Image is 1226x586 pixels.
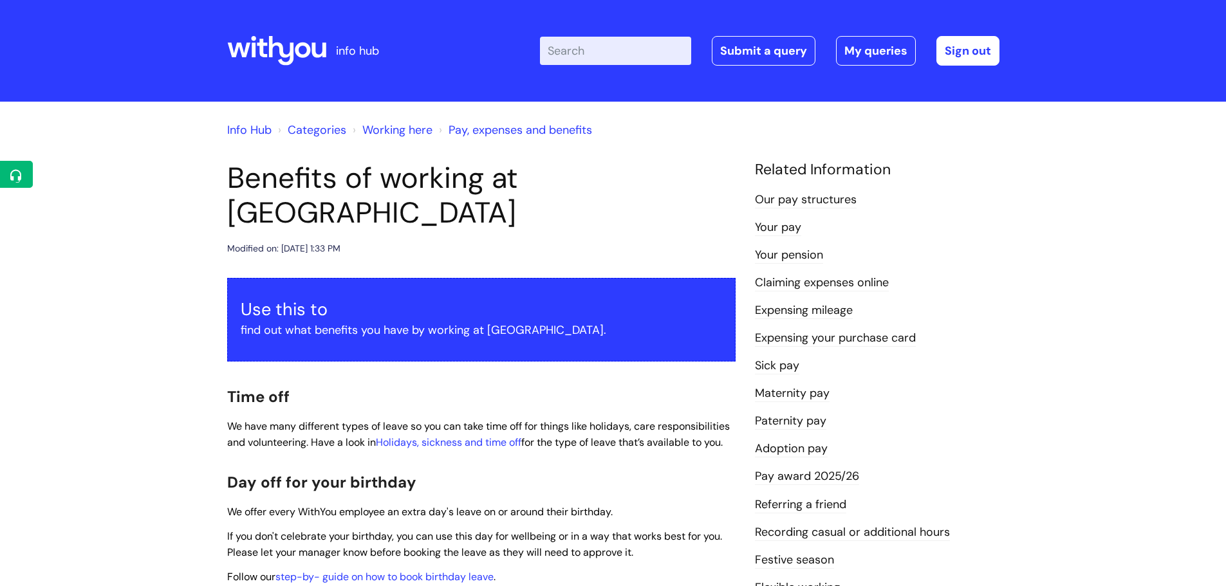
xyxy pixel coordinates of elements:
[755,441,828,457] a: Adoption pay
[755,330,916,347] a: Expensing your purchase card
[227,387,290,407] span: Time off
[755,192,857,208] a: Our pay structures
[755,524,950,541] a: Recording casual or additional hours
[436,120,592,140] li: Pay, expenses and benefits
[288,122,346,138] a: Categories
[336,41,379,61] p: info hub
[349,120,432,140] li: Working here
[755,385,830,402] a: Maternity pay
[755,302,853,319] a: Expensing mileage
[755,358,799,374] a: Sick pay
[227,570,496,583] span: Follow our .
[227,122,272,138] a: Info Hub
[362,122,432,138] a: Working here
[275,570,494,583] a: step-by- guide on how to book birthday leave
[376,435,521,449] a: Holidays, sickness and time off
[836,36,916,66] a: My queries
[241,299,722,320] h3: Use this to
[241,320,722,340] p: find out what benefits you have by working at [GEOGRAPHIC_DATA].
[227,505,613,518] span: We offer every WithYou employee an extra day's leave on or around their birthday.
[449,122,592,138] a: Pay, expenses and benefits
[755,161,999,179] h4: Related Information
[275,120,346,140] li: Solution home
[755,497,846,513] a: Referring a friend
[712,36,815,66] a: Submit a query
[755,468,859,485] a: Pay award 2025/26
[227,241,340,257] div: Modified on: [DATE] 1:33 PM
[755,552,834,569] a: Festive season
[755,275,889,291] a: Claiming expenses online
[755,413,826,430] a: Paternity pay
[227,472,416,492] span: Day off for your birthday
[755,247,823,264] a: Your pension
[755,219,801,236] a: Your pay
[936,36,999,66] a: Sign out
[227,529,722,559] span: If you don't celebrate your birthday, you can use this day for wellbeing or in a way that works b...
[227,161,736,230] h1: Benefits of working at [GEOGRAPHIC_DATA]
[540,36,999,66] div: | -
[227,419,730,449] span: We have many different types of leave so you can take time off for things like holidays, care res...
[540,37,691,65] input: Search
